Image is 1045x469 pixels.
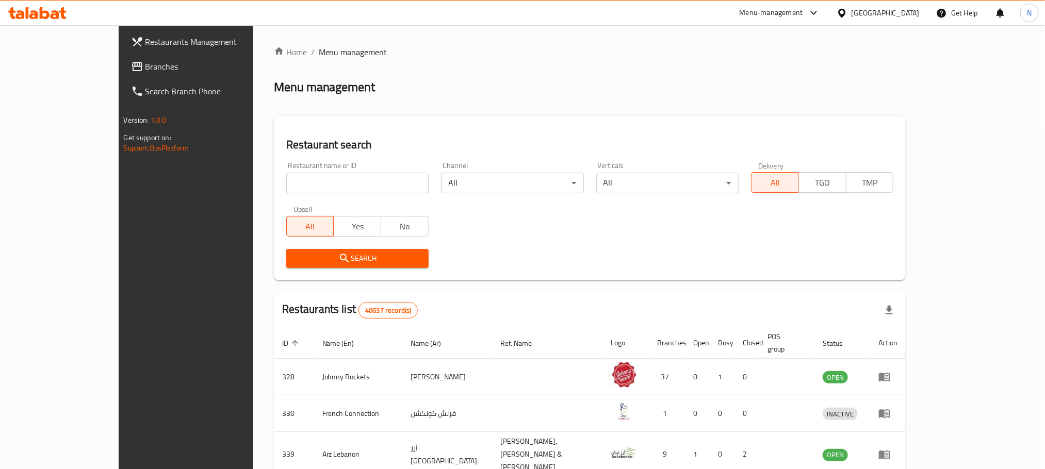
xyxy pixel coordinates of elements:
th: Busy [710,327,735,359]
td: French Connection [314,395,403,432]
span: ID [282,337,302,349]
td: 0 [710,395,735,432]
span: Get support on: [124,131,171,144]
h2: Menu management [274,79,375,95]
th: Open [685,327,710,359]
span: INACTIVE [823,408,858,420]
td: 328 [274,359,314,395]
td: 1 [649,395,685,432]
a: Restaurants Management [123,29,293,54]
td: Johnny Rockets [314,359,403,395]
div: All [596,173,739,193]
div: OPEN [823,449,848,461]
span: All [291,219,330,234]
span: Name (En) [322,337,368,349]
span: Branches [145,60,285,73]
th: Closed [735,327,760,359]
div: OPEN [823,371,848,383]
nav: breadcrumb [274,46,906,58]
img: Johnny Rockets [611,362,637,388]
span: Menu management [319,46,387,58]
h2: Restaurant search [286,137,894,153]
span: OPEN [823,449,848,461]
td: 0 [735,359,760,395]
button: TMP [846,172,894,193]
div: Menu [878,448,897,461]
button: Yes [333,216,381,237]
span: TMP [851,175,890,190]
span: TGO [803,175,842,190]
div: Menu-management [740,7,803,19]
td: 0 [685,359,710,395]
th: Logo [603,327,649,359]
div: [GEOGRAPHIC_DATA] [852,7,920,19]
a: Support.OpsPlatform [124,141,189,155]
td: 330 [274,395,314,432]
button: All [286,216,334,237]
div: Total records count [358,302,418,319]
span: Name (Ar) [411,337,454,349]
div: All [441,173,583,193]
td: 0 [735,395,760,432]
td: 1 [710,359,735,395]
button: Search [286,249,429,268]
span: 40637 record(s) [359,306,417,315]
span: Search Branch Phone [145,85,285,97]
span: POS group [768,330,803,355]
input: Search for restaurant name or ID.. [286,173,429,193]
td: فرنش كونكشن [402,395,492,432]
img: French Connection [611,398,637,424]
a: Branches [123,54,293,79]
div: Menu [878,371,897,383]
span: Version: [124,113,149,127]
span: 1.0.0 [151,113,167,127]
a: Search Branch Phone [123,79,293,104]
button: No [381,216,429,237]
td: 37 [649,359,685,395]
td: [PERSON_NAME] [402,359,492,395]
span: N [1027,7,1032,19]
span: No [385,219,424,234]
label: Delivery [758,162,784,169]
button: All [751,172,799,193]
td: 0 [685,395,710,432]
span: Restaurants Management [145,36,285,48]
span: Status [823,337,856,349]
span: Yes [338,219,377,234]
button: TGO [798,172,846,193]
li: / [311,46,315,58]
div: Menu [878,407,897,420]
span: Search [295,252,420,265]
div: Export file [877,298,902,323]
span: All [756,175,795,190]
img: Arz Lebanon [611,440,637,465]
label: Upsell [293,206,313,213]
span: OPEN [823,372,848,383]
th: Branches [649,327,685,359]
th: Action [870,327,906,359]
h2: Restaurants list [282,301,418,319]
span: Ref. Name [500,337,545,349]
